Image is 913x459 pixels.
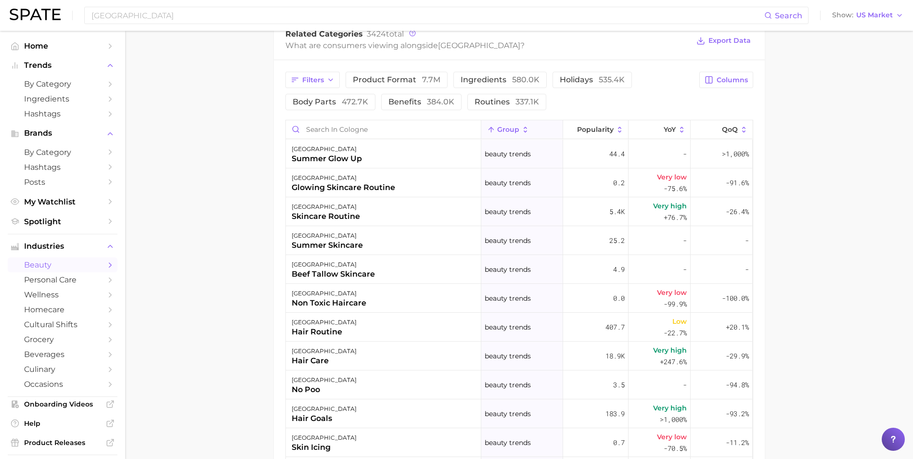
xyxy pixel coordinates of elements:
[664,212,687,223] span: +76.7%
[830,9,906,22] button: ShowUS Market
[286,255,753,284] button: [GEOGRAPHIC_DATA]beef tallow skincarebeauty trends4.9--
[485,148,531,160] span: beauty trends
[577,126,614,133] span: Popularity
[8,257,117,272] a: beauty
[515,97,539,106] span: 337.1k
[653,344,687,356] span: Very high
[8,145,117,160] a: by Category
[726,350,749,362] span: -29.9%
[24,217,101,226] span: Spotlight
[367,29,404,38] span: total
[292,230,363,242] div: [GEOGRAPHIC_DATA]
[726,379,749,391] span: -94.8%
[775,11,802,20] span: Search
[24,275,101,284] span: personal care
[24,438,101,447] span: Product Releases
[613,437,625,448] span: 0.7
[10,9,61,20] img: SPATE
[427,97,454,106] span: 384.0k
[292,374,357,386] div: [GEOGRAPHIC_DATA]
[722,149,749,158] span: >1,000%
[832,13,853,18] span: Show
[285,39,690,52] div: What are consumers viewing alongside ?
[24,148,101,157] span: by Category
[605,321,625,333] span: 407.7
[292,240,363,251] div: summer skincare
[629,120,691,139] button: YoY
[657,171,687,183] span: Very low
[24,129,101,138] span: Brands
[286,168,753,197] button: [GEOGRAPHIC_DATA]glowing skincare routinebeauty trends0.2Very low-75.6%-91.6%
[286,342,753,370] button: [GEOGRAPHIC_DATA]hair carebeauty trends18.9kVery high+247.6%-29.9%
[285,29,363,38] span: Related Categories
[302,76,324,84] span: Filters
[24,61,101,70] span: Trends
[657,287,687,298] span: Very low
[286,284,753,313] button: [GEOGRAPHIC_DATA]non toxic haircarebeauty trends0.0Very low-99.9%-100.0%
[286,197,753,226] button: [GEOGRAPHIC_DATA]skincare routinebeauty trends5.4kVery high+76.7%-26.4%
[24,290,101,299] span: wellness
[292,413,357,424] div: hair goals
[90,7,764,24] input: Search here for a brand, industry, or ingredient
[683,235,687,246] span: -
[292,403,357,415] div: [GEOGRAPHIC_DATA]
[24,419,101,428] span: Help
[293,98,368,106] span: body parts
[726,408,749,420] span: -93.2%
[8,272,117,287] a: personal care
[481,120,563,139] button: group
[485,206,531,217] span: beauty trends
[560,76,625,84] span: holidays
[8,416,117,431] a: Help
[726,206,749,217] span: -26.4%
[653,402,687,414] span: Very high
[24,260,101,269] span: beauty
[353,76,440,84] span: product format
[292,201,360,213] div: [GEOGRAPHIC_DATA]
[24,320,101,329] span: cultural shifts
[24,350,101,359] span: beverages
[388,98,454,106] span: benefits
[292,268,375,280] div: beef tallow skincare
[664,126,676,133] span: YoY
[342,97,368,106] span: 472.7k
[24,400,101,408] span: Onboarding Videos
[664,327,687,339] span: -22.7%
[422,75,440,84] span: 7.7m
[683,379,687,391] span: -
[292,259,375,270] div: [GEOGRAPHIC_DATA]
[8,332,117,347] a: grocery
[485,293,531,304] span: beauty trends
[722,126,738,133] span: QoQ
[475,98,539,106] span: routines
[613,379,625,391] span: 3.5
[24,79,101,89] span: by Category
[24,109,101,118] span: Hashtags
[726,437,749,448] span: -11.2%
[292,297,366,309] div: non toxic haircare
[286,140,753,168] button: [GEOGRAPHIC_DATA]summer glow upbeauty trends44.4->1,000%
[24,380,101,389] span: occasions
[292,211,360,222] div: skincare routine
[8,106,117,121] a: Hashtags
[292,172,395,184] div: [GEOGRAPHIC_DATA]
[745,264,749,275] span: -
[24,178,101,187] span: Posts
[24,41,101,51] span: Home
[24,197,101,206] span: My Watchlist
[292,442,357,453] div: skin icing
[694,34,753,48] button: Export Data
[292,288,366,299] div: [GEOGRAPHIC_DATA]
[8,317,117,332] a: cultural shifts
[292,326,357,338] div: hair routine
[8,302,117,317] a: homecare
[726,177,749,189] span: -91.6%
[726,321,749,333] span: +20.1%
[605,408,625,420] span: 183.9
[438,41,520,50] span: [GEOGRAPHIC_DATA]
[605,350,625,362] span: 18.9k
[285,72,340,88] button: Filters
[8,58,117,73] button: Trends
[292,432,357,444] div: [GEOGRAPHIC_DATA]
[485,379,531,391] span: beauty trends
